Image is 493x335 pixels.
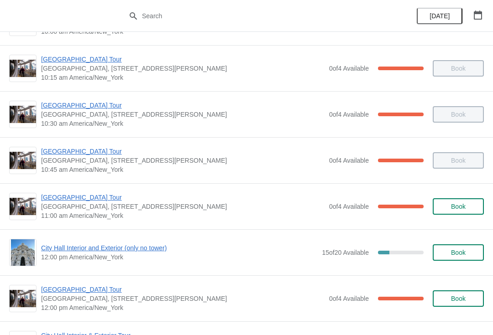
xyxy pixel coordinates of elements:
span: 12:00 pm America/New_York [41,253,317,262]
span: [GEOGRAPHIC_DATA] Tour [41,101,325,110]
img: City Hall Interior and Exterior (only no tower) | | 12:00 pm America/New_York [11,239,35,266]
button: [DATE] [417,8,462,24]
img: City Hall Tower Tour | City Hall Visitor Center, 1400 John F Kennedy Boulevard Suite 121, Philade... [10,152,36,170]
span: [GEOGRAPHIC_DATA] Tour [41,285,325,294]
span: Book [451,249,466,256]
span: 0 of 4 Available [329,65,369,72]
span: [GEOGRAPHIC_DATA], [STREET_ADDRESS][PERSON_NAME] [41,64,325,73]
img: City Hall Tower Tour | City Hall Visitor Center, 1400 John F Kennedy Boulevard Suite 121, Philade... [10,60,36,77]
span: 10:30 am America/New_York [41,119,325,128]
span: Book [451,203,466,210]
span: [GEOGRAPHIC_DATA], [STREET_ADDRESS][PERSON_NAME] [41,294,325,303]
img: City Hall Tower Tour | City Hall Visitor Center, 1400 John F Kennedy Boulevard Suite 121, Philade... [10,290,36,308]
span: [DATE] [430,12,450,20]
span: 10:45 am America/New_York [41,165,325,174]
span: [GEOGRAPHIC_DATA] Tour [41,193,325,202]
span: [GEOGRAPHIC_DATA], [STREET_ADDRESS][PERSON_NAME] [41,202,325,211]
span: [GEOGRAPHIC_DATA], [STREET_ADDRESS][PERSON_NAME] [41,156,325,165]
img: City Hall Tower Tour | City Hall Visitor Center, 1400 John F Kennedy Boulevard Suite 121, Philade... [10,106,36,124]
span: 15 of 20 Available [322,249,369,256]
span: 10:15 am America/New_York [41,73,325,82]
span: 0 of 4 Available [329,111,369,118]
span: [GEOGRAPHIC_DATA] Tour [41,55,325,64]
span: 0 of 4 Available [329,203,369,210]
span: 0 of 4 Available [329,157,369,164]
span: 11:00 am America/New_York [41,211,325,220]
button: Book [433,244,484,261]
span: [GEOGRAPHIC_DATA], [STREET_ADDRESS][PERSON_NAME] [41,110,325,119]
input: Search [142,8,370,24]
span: 12:00 pm America/New_York [41,303,325,312]
span: 0 of 4 Available [329,295,369,302]
button: Book [433,198,484,215]
span: [GEOGRAPHIC_DATA] Tour [41,147,325,156]
span: Book [451,295,466,302]
span: City Hall Interior and Exterior (only no tower) [41,243,317,253]
img: City Hall Tower Tour | City Hall Visitor Center, 1400 John F Kennedy Boulevard Suite 121, Philade... [10,198,36,216]
button: Book [433,290,484,307]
